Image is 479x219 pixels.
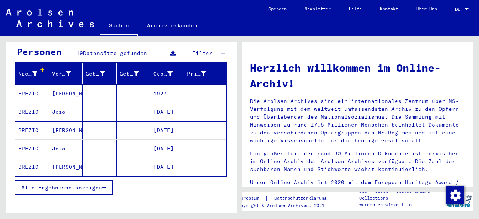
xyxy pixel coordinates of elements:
[100,16,138,36] a: Suchen
[6,9,94,27] img: Arolsen_neg.svg
[83,63,116,84] mat-header-cell: Geburtsname
[150,121,184,139] mat-cell: [DATE]
[150,103,184,121] mat-cell: [DATE]
[49,103,83,121] mat-cell: Jozo
[83,50,147,57] span: Datensätze gefunden
[192,50,213,57] span: Filter
[446,186,464,204] img: Zustimmung ändern
[187,70,206,78] div: Prisoner #
[120,70,139,78] div: Geburt‏
[445,192,473,211] img: yv_logo.png
[186,46,219,60] button: Filter
[49,63,83,84] mat-header-cell: Vorname
[15,85,49,103] mat-cell: BREZIC
[15,140,49,158] mat-cell: BREZIC
[455,7,463,12] span: DE
[359,201,445,215] p: wurden entwickelt in Partnerschaft mit
[187,68,217,80] div: Prisoner #
[15,180,113,195] button: Alle Ergebnisse anzeigen
[235,194,265,202] a: Impressum
[250,179,466,202] p: Unser Online-Archiv ist 2020 mit dem European Heritage Award / Europa Nostra Award 2020 ausgezeic...
[150,85,184,103] mat-cell: 1927
[52,70,71,78] div: Vorname
[153,68,184,80] div: Geburtsdatum
[21,184,102,191] span: Alle Ergebnisse anzeigen
[49,158,83,176] mat-cell: [PERSON_NAME]
[120,68,150,80] div: Geburt‏
[49,85,83,103] mat-cell: [PERSON_NAME]
[250,60,466,91] h1: Herzlich willkommen im Online-Archiv!
[150,140,184,158] mat-cell: [DATE]
[15,121,49,139] mat-cell: BREZIC
[150,63,184,84] mat-header-cell: Geburtsdatum
[250,150,466,173] p: Ein großer Teil der rund 30 Millionen Dokumente ist inzwischen im Online-Archiv der Arolsen Archi...
[15,158,49,176] mat-cell: BREZIC
[268,194,336,202] a: Datenschutzerklärung
[86,70,105,78] div: Geburtsname
[150,158,184,176] mat-cell: [DATE]
[49,121,83,139] mat-cell: [PERSON_NAME]
[49,140,83,158] mat-cell: Jozo
[17,45,62,58] div: Personen
[235,202,336,209] p: Copyright © Arolsen Archives, 2021
[52,68,82,80] div: Vorname
[15,63,49,84] mat-header-cell: Nachname
[86,68,116,80] div: Geburtsname
[359,188,445,201] p: Die Arolsen Archives Online-Collections
[138,16,207,34] a: Archiv erkunden
[76,50,83,57] span: 19
[18,68,49,80] div: Nachname
[235,194,336,202] div: |
[15,103,49,121] mat-cell: BREZIC
[18,70,37,78] div: Nachname
[250,97,466,145] p: Die Arolsen Archives sind ein internationales Zentrum über NS-Verfolgung mit dem weltweit umfasse...
[153,70,173,78] div: Geburtsdatum
[184,63,226,84] mat-header-cell: Prisoner #
[117,63,150,84] mat-header-cell: Geburt‏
